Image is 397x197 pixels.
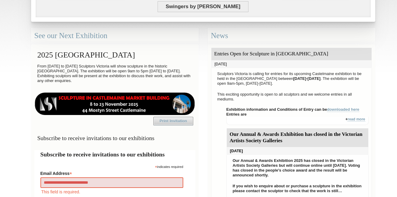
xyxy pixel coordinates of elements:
span: Swingers by [PERSON_NAME] [158,1,248,12]
a: Print Invitation [153,117,193,125]
div: See our Next Exhibition [31,28,199,44]
p: From [DATE] to [DATE] Sculptors Victoria will show sculpture in the historic [GEOGRAPHIC_DATA]. T... [34,62,195,85]
p: This exciting opportunity is open to all sculptors and we welcome entries in all mediums. [214,90,369,103]
strong: Exhibition information and Conditions of Entry can be [226,107,360,112]
div: This field is required. [40,189,183,195]
p: Sculptors Victoria is calling for entries for its upcoming Castelmaine exhibition to be held in t... [214,70,369,87]
strong: [DATE]-[DATE] [293,76,321,81]
div: [DATE] [211,60,372,68]
h2: 2025 [GEOGRAPHIC_DATA] [34,48,195,62]
div: indicates required [40,163,183,169]
div: + [226,117,369,125]
div: Entries Open for Sculpture in [GEOGRAPHIC_DATA] [211,48,372,60]
h2: Subscribe to receive invitations to our exhibitions [40,150,189,159]
label: Email Address [40,169,183,176]
a: read more [347,117,365,122]
img: castlemaine-ldrbd25v2.png [34,93,195,115]
h3: Subscribe to receive invitations to our exhibitions [34,132,195,144]
p: Our Annual & Awards Exhibition 2025 has closed in the Victorian Artists Society Galleries but wil... [230,157,365,179]
div: [DATE] [227,147,368,155]
div: News [208,28,375,44]
p: If you wish to enquire about or purchase a sculpture in the exhibition please contact the sculpto... [230,182,365,195]
a: downloaded here [327,107,359,112]
div: Our Annual & Awards Exhibition has closed in the Victorian Artists Society Galleries [227,128,368,147]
